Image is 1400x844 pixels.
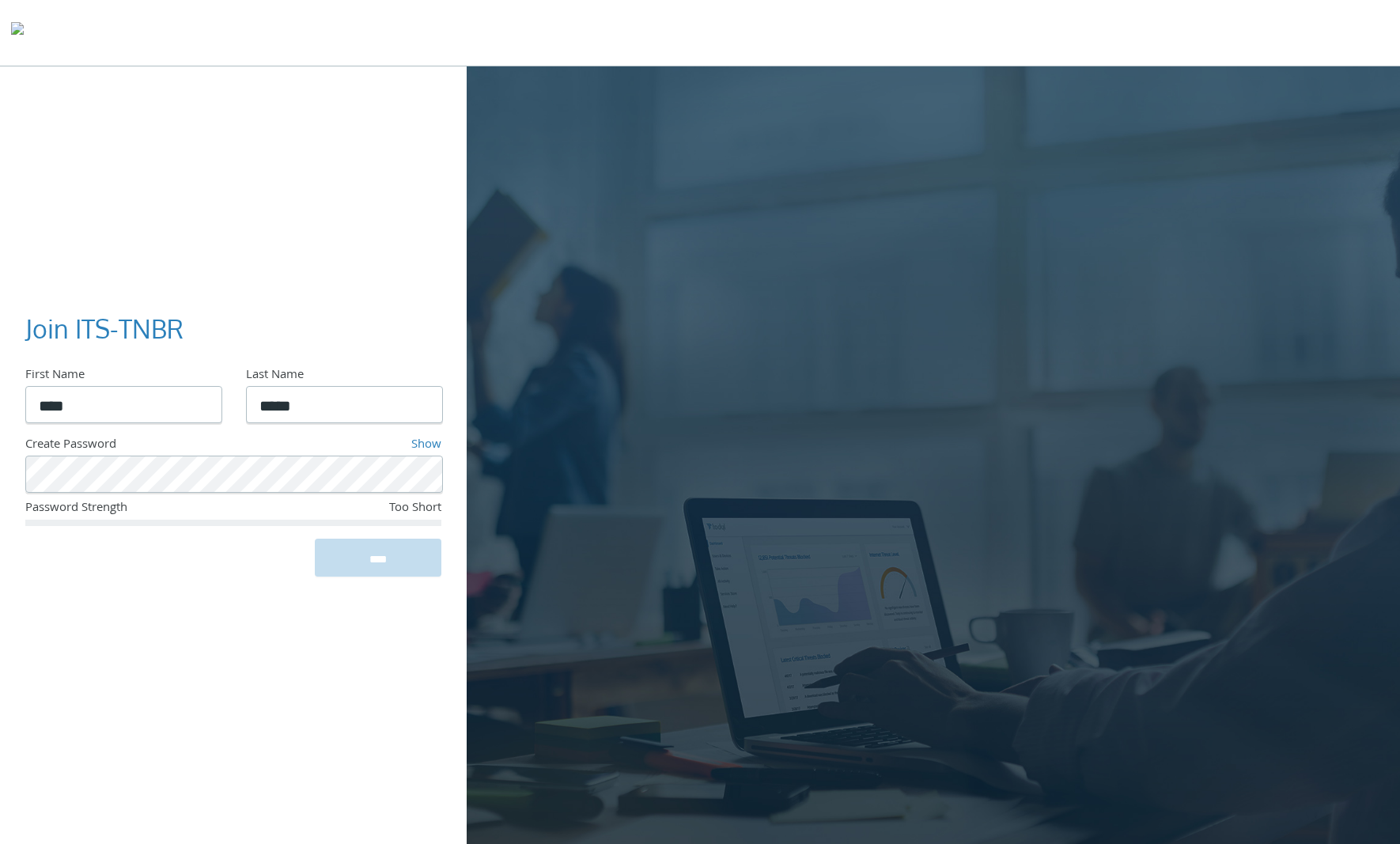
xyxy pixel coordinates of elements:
a: Show [411,435,441,456]
div: Password Strength [25,499,303,520]
div: Create Password [25,436,290,456]
h3: Join ITS-TNBR [25,312,429,347]
div: Last Name [246,366,441,387]
div: Too Short [303,499,441,520]
img: todyl-logo-dark.svg [11,17,24,48]
div: First Name [25,366,221,387]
